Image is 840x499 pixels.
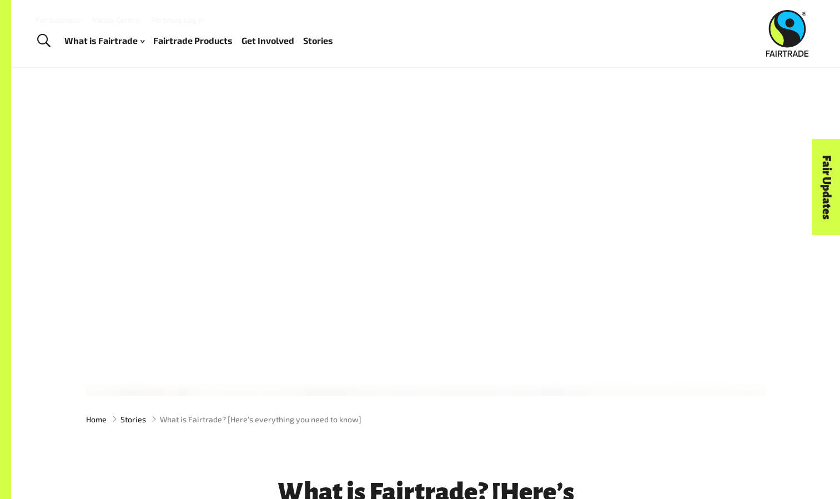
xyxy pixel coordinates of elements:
[242,33,294,49] a: Get Involved
[86,413,107,425] a: Home
[151,15,205,24] a: Partners Log In
[160,413,361,425] span: What is Fairtrade? [Here’s everything you need to know]
[64,33,144,49] a: What is Fairtrade
[153,33,233,49] a: Fairtrade Products
[36,15,81,24] a: For business
[92,15,140,24] a: Media Centre
[30,27,57,55] a: Toggle Search
[303,33,333,49] a: Stories
[766,10,809,57] img: Fairtrade Australia New Zealand logo
[120,413,146,425] a: Stories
